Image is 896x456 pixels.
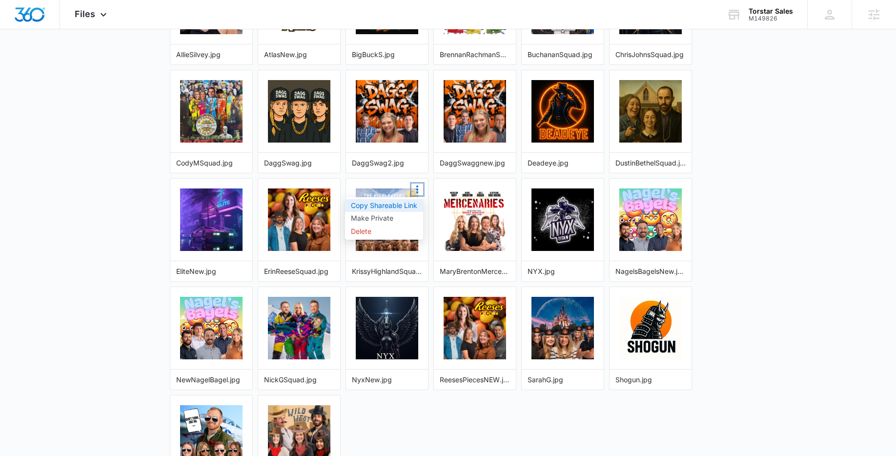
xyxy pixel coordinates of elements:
[268,80,330,143] img: DaggSwag.jpg
[444,188,506,251] img: MaryBrentonMercenaries.jpg
[749,15,793,22] div: account id
[352,49,422,60] div: BigBuckS.jpg
[528,49,598,60] div: BuchananSquad.jpg
[180,297,243,359] img: NewNagelBagel.jpg
[615,49,686,60] div: ChrisJohnsSquad.jpg
[444,297,506,359] img: ReesesPiecesNEW.jpg
[268,297,330,359] img: NickGSquad.jpg
[345,212,423,225] button: Make Private
[356,297,418,359] img: NyxNew.jpg
[356,80,418,143] img: DaggSwag2.jpg
[619,80,682,143] img: DustinBethelSquad.jpg
[345,225,423,238] button: Delete
[352,158,422,168] div: DaggSwag2.jpg
[180,80,243,143] img: CodyMSquad.jpg
[440,49,510,60] div: BrennanRachmanSquad.jpg
[615,266,686,276] div: NagelsBagelsNew.jpg
[440,266,510,276] div: MaryBrentonMercenaries.jpg
[619,297,682,359] img: Shogun.jpg
[528,158,598,168] div: Deadeye.jpg
[264,158,334,168] div: DaggSwag.jpg
[619,188,682,251] img: NagelsBagelsNew.jpg
[615,374,686,385] div: Shogun.jpg
[268,188,330,251] img: ErinReeseSquad.jpg
[531,80,594,143] img: Deadeye.jpg
[176,49,246,60] div: AllieSilvey.jpg
[352,374,422,385] div: NyxNew.jpg
[176,374,246,385] div: NewNagelBagel.jpg
[180,188,243,251] img: EliteNew.jpg
[176,266,246,276] div: EliteNew.jpg
[749,7,793,15] div: account name
[440,158,510,168] div: DaggSwaggnew.jpg
[528,374,598,385] div: SarahG.jpg
[411,184,423,195] button: More Options
[531,188,594,251] img: NYX.jpg
[345,199,423,212] button: Copy Shareable Link
[75,9,95,19] span: Files
[440,374,510,385] div: ReesesPiecesNEW.jpg
[444,80,506,143] img: DaggSwaggnew.jpg
[176,158,246,168] div: CodyMSquad.jpg
[264,49,334,60] div: AtlasNew.jpg
[264,266,334,276] div: ErinReeseSquad.jpg
[531,297,594,359] img: SarahG.jpg
[615,158,686,168] div: DustinBethelSquad.jpg
[528,266,598,276] div: NYX.jpg
[264,374,334,385] div: NickGSquad.jpg
[352,266,422,276] div: KrissyHighlandSquadNew.jpg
